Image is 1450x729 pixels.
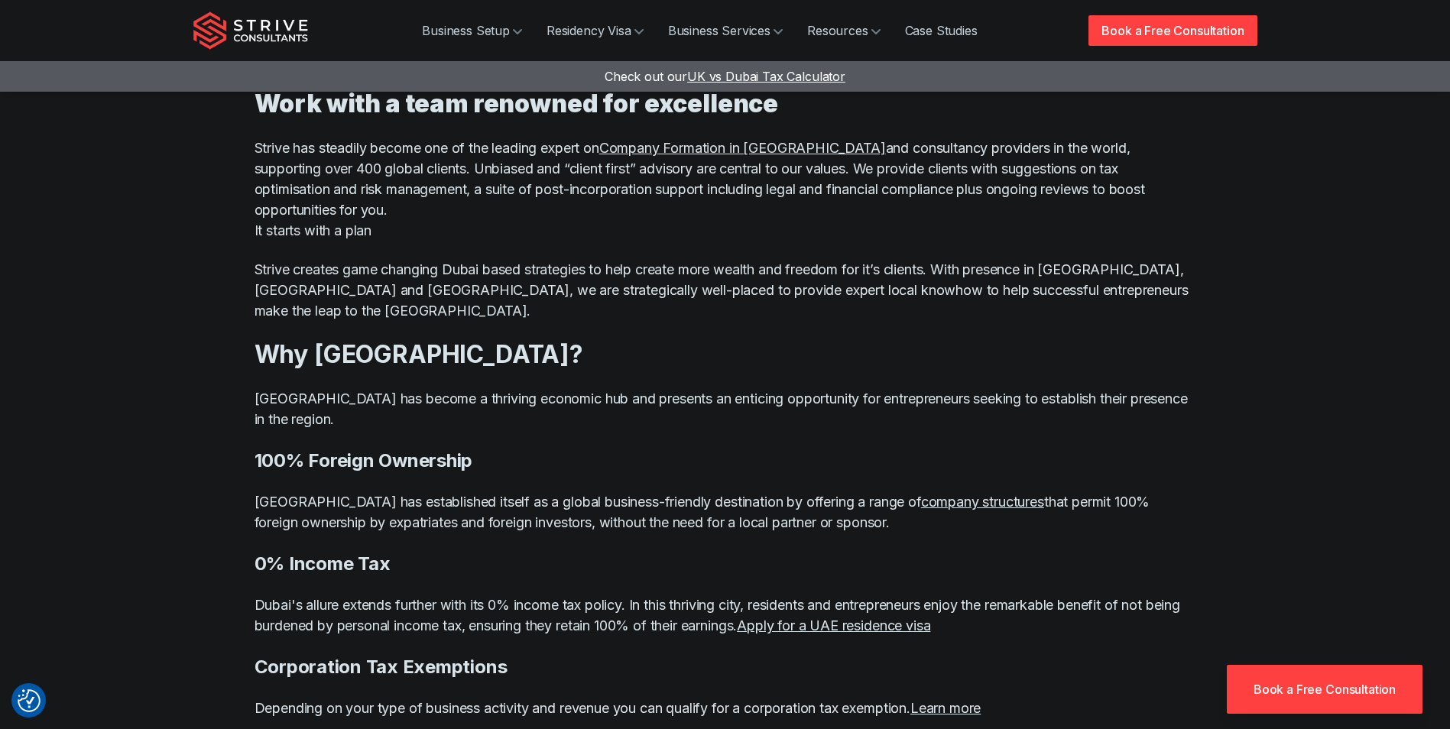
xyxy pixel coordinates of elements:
[255,138,1196,241] p: Strive has steadily become one of the leading expert on and consultancy providers in the world, s...
[656,15,795,46] a: Business Services
[255,654,1196,679] h4: Corporation Tax Exemptions
[410,15,534,46] a: Business Setup
[255,89,779,118] strong: Work with a team renowned for excellence
[18,689,41,712] img: Revisit consent button
[910,700,981,716] a: Learn more
[893,15,990,46] a: Case Studies
[255,595,1196,636] p: Dubai's allure extends further with its 0% income tax policy. In this thriving city, residents an...
[687,69,845,84] span: UK vs Dubai Tax Calculator
[921,494,1044,510] a: company structures
[255,388,1196,429] p: [GEOGRAPHIC_DATA] has become a thriving economic hub and presents an enticing opportunity for ent...
[599,140,886,156] a: Company Formation in [GEOGRAPHIC_DATA]
[193,11,308,50] img: Strive Consultants
[18,689,41,712] button: Consent Preferences
[1088,15,1257,46] a: Book a Free Consultation
[1227,665,1422,714] a: Book a Free Consultation
[795,15,893,46] a: Resources
[255,339,1196,370] h3: Why [GEOGRAPHIC_DATA]?
[255,448,1196,473] h4: 100% Foreign Ownership
[255,491,1196,533] p: [GEOGRAPHIC_DATA] has established itself as a global business-friendly destination by offering a ...
[255,259,1196,321] p: Strive creates game changing Dubai based strategies to help create more wealth and freedom for it...
[255,551,1196,576] h4: 0% Income Tax
[737,617,930,633] a: Apply for a UAE residence visa
[605,69,845,84] a: Check out ourUK vs Dubai Tax Calculator
[255,698,1196,718] p: Depending on your type of business activity and revenue you can qualify for a corporation tax exe...
[534,15,656,46] a: Residency Visa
